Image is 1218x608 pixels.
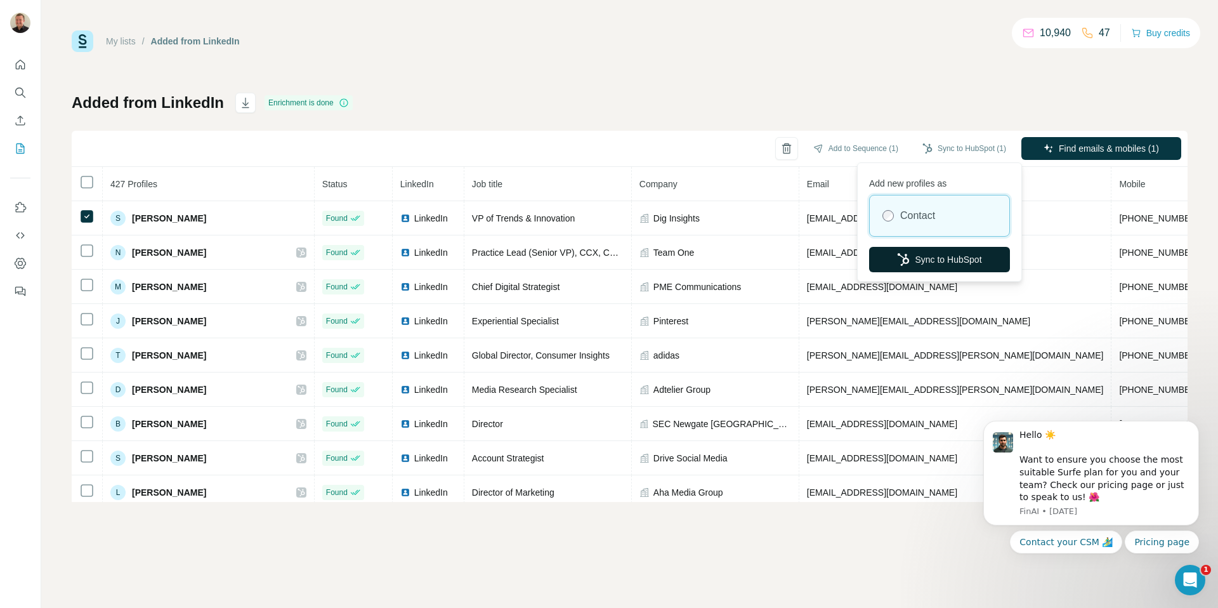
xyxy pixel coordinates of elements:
button: My lists [10,137,30,160]
span: LinkedIn [414,349,448,362]
span: Media Research Specialist [472,385,577,395]
span: [EMAIL_ADDRESS][DOMAIN_NAME] [807,213,957,223]
p: 47 [1099,25,1110,41]
span: Dig Insights [653,212,700,225]
iframe: Intercom notifications message [964,405,1218,602]
div: B [110,416,126,432]
span: Experiential Specialist [472,316,559,326]
span: LinkedIn [414,452,448,465]
span: Account Strategist [472,453,544,463]
img: Avatar [10,13,30,33]
span: [PERSON_NAME] [132,486,206,499]
span: LinkedIn [414,418,448,430]
button: Sync to HubSpot [869,247,1010,272]
button: Use Surfe API [10,224,30,247]
span: [PERSON_NAME][EMAIL_ADDRESS][DOMAIN_NAME] [807,316,1030,326]
span: SEC Newgate [GEOGRAPHIC_DATA] [653,418,791,430]
span: Email [807,179,829,189]
span: Found [326,315,348,327]
button: Quick start [10,53,30,76]
img: LinkedIn logo [400,316,410,326]
div: M [110,279,126,294]
button: Enrich CSV [10,109,30,132]
span: Director of Marketing [472,487,554,498]
img: LinkedIn logo [400,419,410,429]
div: T [110,348,126,363]
span: 1 [1201,565,1211,575]
span: [PERSON_NAME][EMAIL_ADDRESS][PERSON_NAME][DOMAIN_NAME] [807,385,1104,395]
span: LinkedIn [414,212,448,225]
span: Found [326,213,348,224]
div: D [110,382,126,397]
span: [EMAIL_ADDRESS][DOMAIN_NAME] [807,282,957,292]
span: Adtelier Group [653,383,710,396]
span: Job title [472,179,502,189]
iframe: Intercom live chat [1175,565,1205,595]
span: [EMAIL_ADDRESS][DOMAIN_NAME] [807,248,957,258]
span: [PHONE_NUMBER] [1119,350,1199,360]
button: Add to Sequence (1) [804,139,907,158]
span: [PHONE_NUMBER] [1119,282,1199,292]
div: L [110,485,126,500]
button: Dashboard [10,252,30,275]
button: Sync to HubSpot (1) [913,139,1015,158]
label: Contact [900,208,935,223]
span: LinkedIn [414,383,448,396]
p: 10,940 [1040,25,1071,41]
span: Director [472,419,503,429]
span: [PERSON_NAME] [132,349,206,362]
span: Found [326,247,348,258]
a: My lists [106,36,136,46]
span: Aha Media Group [653,486,723,499]
span: [EMAIL_ADDRESS][DOMAIN_NAME] [807,453,957,463]
span: [PERSON_NAME][EMAIL_ADDRESS][PERSON_NAME][DOMAIN_NAME] [807,350,1104,360]
span: Practice Lead (Senior VP), CCX, CRM, Digital & Data Strategy [472,248,718,258]
button: Use Surfe on LinkedIn [10,196,30,219]
span: [PERSON_NAME] [132,418,206,430]
button: Find emails & mobiles (1) [1021,137,1181,160]
span: [PHONE_NUMBER] [1119,316,1199,326]
span: [PERSON_NAME] [132,281,206,293]
span: VP of Trends & Innovation [472,213,575,223]
span: Company [639,179,678,189]
button: Search [10,81,30,104]
span: [PHONE_NUMBER] [1119,385,1199,395]
img: LinkedIn logo [400,213,410,223]
span: [PERSON_NAME] [132,452,206,465]
span: [PERSON_NAME] [132,315,206,327]
span: Drive Social Media [653,452,728,465]
span: Global Director, Consumer Insights [472,350,610,360]
span: Found [326,487,348,498]
img: LinkedIn logo [400,453,410,463]
span: [PHONE_NUMBER] [1119,213,1199,223]
span: LinkedIn [414,246,448,259]
span: adidas [653,349,679,362]
span: Mobile [1119,179,1145,189]
span: Found [326,453,348,464]
div: Added from LinkedIn [151,35,240,48]
img: LinkedIn logo [400,350,410,360]
span: PME Communications [653,281,742,293]
span: [EMAIL_ADDRESS][DOMAIN_NAME] [807,487,957,498]
span: [PERSON_NAME] [132,246,206,259]
div: N [110,245,126,260]
img: LinkedIn logo [400,248,410,258]
button: Feedback [10,280,30,303]
div: J [110,314,126,329]
span: Found [326,384,348,395]
span: Found [326,350,348,361]
span: Found [326,281,348,293]
span: [EMAIL_ADDRESS][DOMAIN_NAME] [807,419,957,429]
img: LinkedIn logo [400,487,410,498]
div: S [110,451,126,466]
span: [PERSON_NAME] [132,212,206,225]
span: Chief Digital Strategist [472,282,560,292]
p: Add new profiles as [869,172,1010,190]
